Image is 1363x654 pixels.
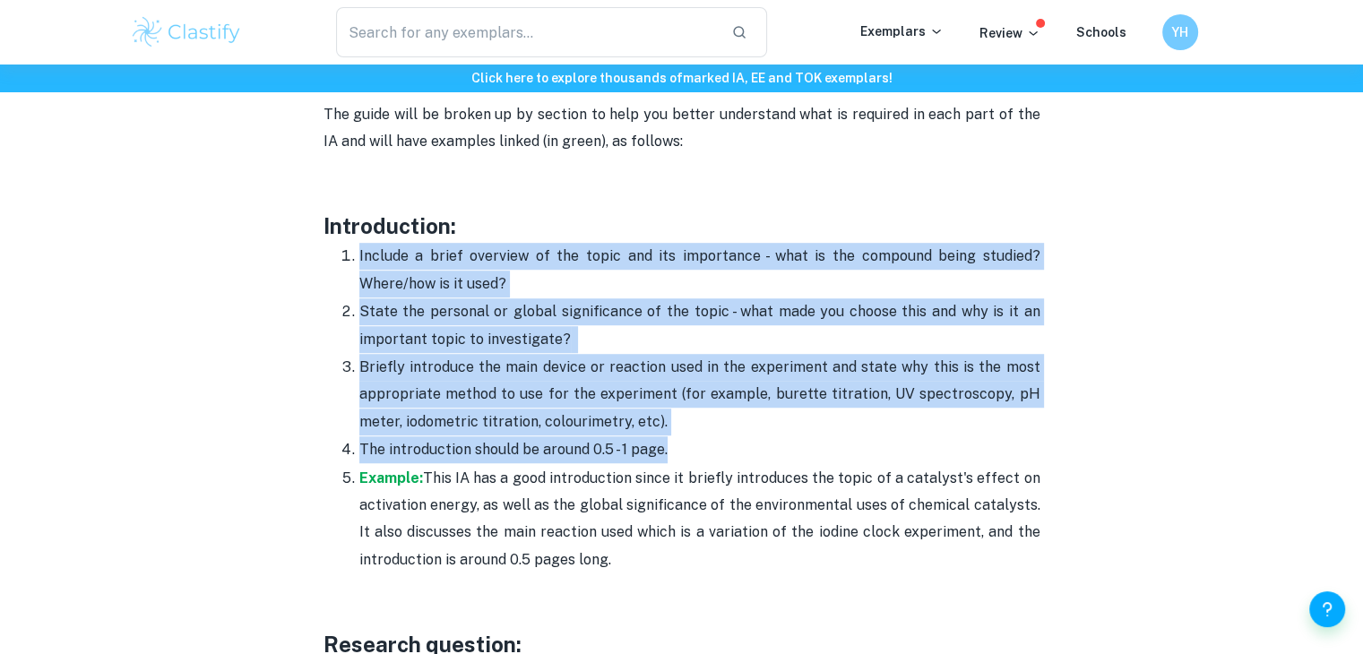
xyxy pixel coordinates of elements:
button: YH [1162,14,1198,50]
a: Schools [1076,25,1126,39]
p: This IA has a good introduction since it briefly introduces the topic of a catalyst's effect on a... [359,465,1040,574]
p: Briefly introduce the main device or reaction used in the experiment and state why this is the mo... [359,354,1040,435]
p: The introduction should be around 0.5 - 1 page. [359,436,1040,463]
p: State the personal or global significance of the topic - what made you choose this and why is it ... [359,298,1040,353]
p: Include a brief overview of the topic and its importance - what is the compound being studied? Wh... [359,243,1040,297]
h6: Click here to explore thousands of marked IA, EE and TOK exemplars ! [4,68,1359,88]
p: Review [979,23,1040,43]
h6: YH [1169,22,1190,42]
a: Example: [359,469,423,486]
img: Clastify logo [130,14,244,50]
input: Search for any exemplars... [336,7,718,57]
p: The guide will be broken up by section to help you better understand what is required in each par... [323,101,1040,156]
p: Exemplars [860,22,944,41]
button: Help and Feedback [1309,591,1345,627]
h3: Introduction: [323,210,1040,242]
